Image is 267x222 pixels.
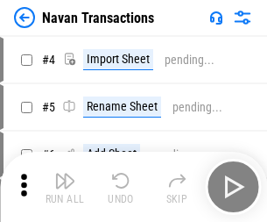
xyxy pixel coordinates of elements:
img: Settings menu [232,7,253,28]
div: Add Sheet [83,144,140,165]
span: # 6 [42,147,55,161]
div: pending... [172,101,222,114]
span: # 5 [42,100,55,114]
img: Back [14,7,35,28]
div: Navan Transactions [42,10,154,26]
img: Support [209,11,223,25]
div: pending... [151,148,201,161]
div: Import Sheet [83,49,153,70]
div: Rename Sheet [83,97,161,118]
span: # 4 [42,53,55,67]
div: pending... [165,54,214,67]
